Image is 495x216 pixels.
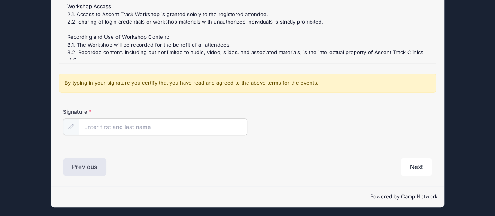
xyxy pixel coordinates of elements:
button: Previous [63,158,107,176]
button: Next [401,158,432,176]
label: Signature [63,108,155,116]
input: Enter first and last name [79,118,248,135]
p: Powered by Camp Network [58,193,437,201]
div: By typing in your signature you certify that you have read and agreed to the above terms for the ... [59,74,436,93]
